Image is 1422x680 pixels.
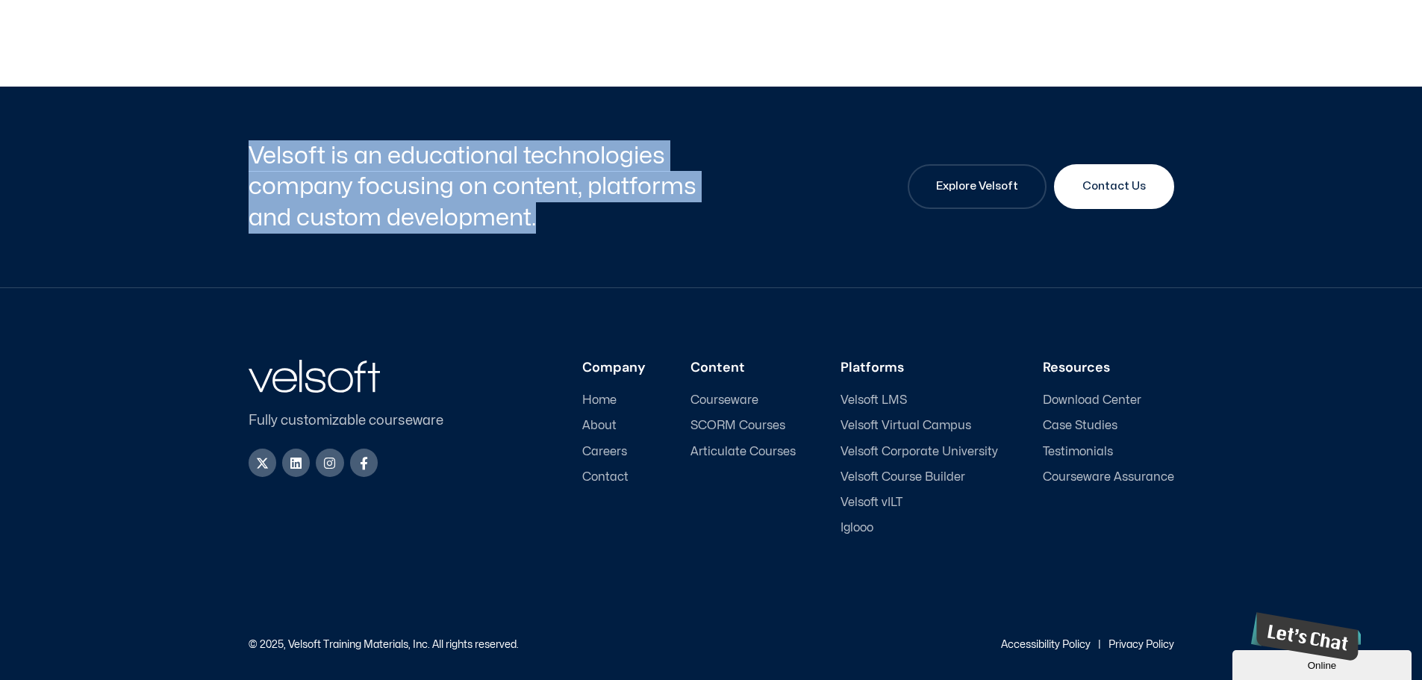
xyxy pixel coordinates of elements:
p: © 2025, Velsoft Training Materials, Inc. All rights reserved. [249,640,519,650]
a: Explore Velsoft [908,164,1047,209]
a: Articulate Courses [690,445,796,459]
h3: Platforms [841,360,998,376]
span: Contact [582,470,629,484]
a: Velsoft vILT [841,496,998,510]
a: Courseware Assurance [1043,470,1174,484]
a: Download Center [1043,393,1174,408]
a: Accessibility Policy [1001,640,1091,649]
span: Velsoft LMS [841,393,907,408]
span: Explore Velsoft [936,178,1018,196]
span: Testimonials [1043,445,1113,459]
span: Download Center [1043,393,1141,408]
span: Velsoft Course Builder [841,470,965,484]
a: SCORM Courses [690,419,796,433]
a: Iglooo [841,521,998,535]
span: Velsoft Virtual Campus [841,419,971,433]
a: Velsoft LMS [841,393,998,408]
iframe: chat widget [1232,647,1415,680]
span: Careers [582,445,627,459]
span: Contact Us [1082,178,1146,196]
span: Velsoft vILT [841,496,902,510]
span: About [582,419,617,433]
p: Fully customizable courseware [249,411,468,431]
a: Home [582,393,646,408]
a: Testimonials [1043,445,1174,459]
a: Privacy Policy [1108,640,1174,649]
p: | [1098,640,1101,650]
h3: Content [690,360,796,376]
a: Contact [582,470,646,484]
span: Iglooo [841,521,873,535]
h2: Velsoft is an educational technologies company focusing on content, platforms and custom developm... [249,140,708,234]
a: About [582,419,646,433]
iframe: chat widget [1245,606,1361,667]
a: Courseware [690,393,796,408]
span: Courseware [690,393,758,408]
h3: Resources [1043,360,1174,376]
a: Case Studies [1043,419,1174,433]
a: Velsoft Course Builder [841,470,998,484]
img: Chat attention grabber [6,6,122,54]
span: Case Studies [1043,419,1117,433]
span: SCORM Courses [690,419,785,433]
span: Home [582,393,617,408]
h3: Company [582,360,646,376]
a: Velsoft Corporate University [841,445,998,459]
a: Velsoft Virtual Campus [841,419,998,433]
a: Contact Us [1054,164,1174,209]
a: Careers [582,445,646,459]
